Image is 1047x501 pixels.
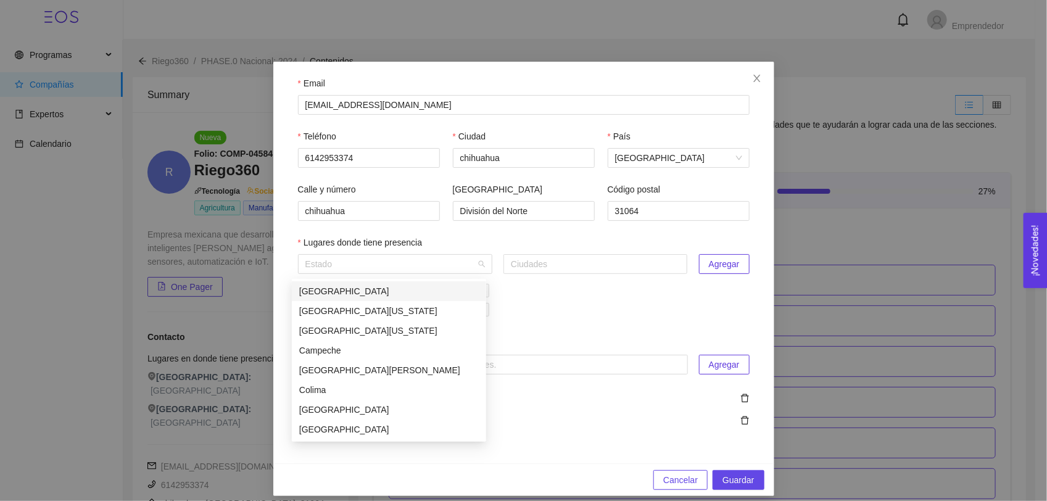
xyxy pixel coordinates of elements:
div: Baja California Sur [292,321,486,341]
div: [GEOGRAPHIC_DATA][US_STATE] [299,304,479,318]
label: Código postal [608,183,661,196]
label: Calle y número [298,183,356,196]
div: Baja California [292,301,486,321]
div: [GEOGRAPHIC_DATA][US_STATE] [299,324,479,337]
label: País [608,130,631,143]
label: Lugares donde tiene presencia [298,236,423,249]
div: Campeche [292,341,486,360]
input: Código postal [608,201,750,221]
span: Agregar [709,257,740,271]
div: Coahuila de Zaragoza [292,360,486,380]
span: Agregar [709,358,740,371]
div: Colima [292,380,486,400]
div: Colima [299,383,479,397]
input: Ciudad [453,148,595,168]
span: delete [740,394,750,403]
input: Colonia [453,201,595,221]
span: delete [740,416,750,425]
input: Agrega la URL de la página web o redes sociales. [298,355,688,375]
label: Email [298,77,325,90]
div: Campeche [299,344,479,357]
input: Email [298,95,750,115]
button: Agregar [699,254,750,274]
span: close [752,73,762,83]
button: Close [740,62,774,96]
span: Cancelar [663,473,698,487]
label: Ciudad [453,130,486,143]
div: [GEOGRAPHIC_DATA] [299,284,479,298]
div: Aguascalientes [292,281,486,301]
span: Mexico [615,149,742,167]
button: Cancelar [653,470,708,490]
div: [GEOGRAPHIC_DATA][PERSON_NAME] [299,363,479,377]
div: [GEOGRAPHIC_DATA] [299,403,479,416]
label: Teléfono [298,130,336,143]
input: Teléfono [298,148,440,168]
span: Guardar [722,473,754,487]
button: Agregar [699,355,750,375]
div: [GEOGRAPHIC_DATA] [299,423,479,436]
button: Guardar [713,470,764,490]
button: Open Feedback Widget [1024,213,1047,288]
div: Chiapas [292,400,486,420]
input: Calle y número [298,201,440,221]
label: Colonia [453,183,543,196]
div: Chihuahua [292,420,486,439]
